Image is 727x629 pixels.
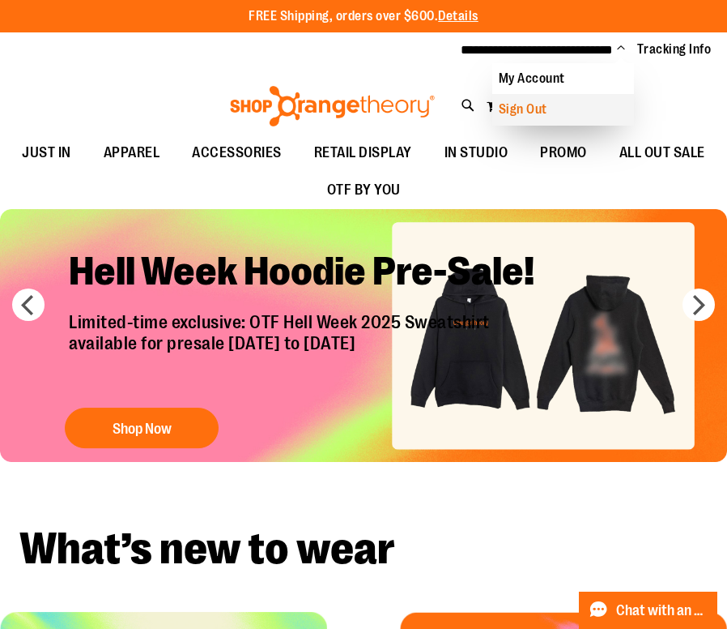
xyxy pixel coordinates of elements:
[65,408,219,448] button: Shop Now
[617,41,625,58] button: Account menu
[227,86,437,126] img: Shop Orangetheory
[444,135,508,171] span: IN STUDIO
[57,235,563,456] a: Hell Week Hoodie Pre-Sale! Limited-time exclusive: OTF Hell Week 2025 Sweatshirtavailable for pre...
[249,7,478,26] p: FREE Shipping, orders over $600.
[57,312,563,392] p: Limited-time exclusive: OTF Hell Week 2025 Sweatshirt available for presale [DATE] to [DATE]
[104,135,160,171] span: APPAREL
[19,527,708,571] h2: What’s new to wear
[540,135,587,171] span: PROMO
[682,289,715,321] button: next
[579,592,718,629] button: Chat with an Expert
[492,94,634,125] a: Sign Out
[637,41,712,58] a: Tracking Info
[492,63,634,94] a: My Account
[22,135,71,171] span: JUST IN
[192,135,282,171] span: ACCESSORIES
[616,603,708,618] span: Chat with an Expert
[314,135,412,171] span: RETAIL DISPLAY
[12,289,45,321] button: prev
[57,235,563,312] h2: Hell Week Hoodie Pre-Sale!
[438,9,478,24] a: Details
[327,172,401,208] span: OTF BY YOU
[619,135,705,171] span: ALL OUT SALE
